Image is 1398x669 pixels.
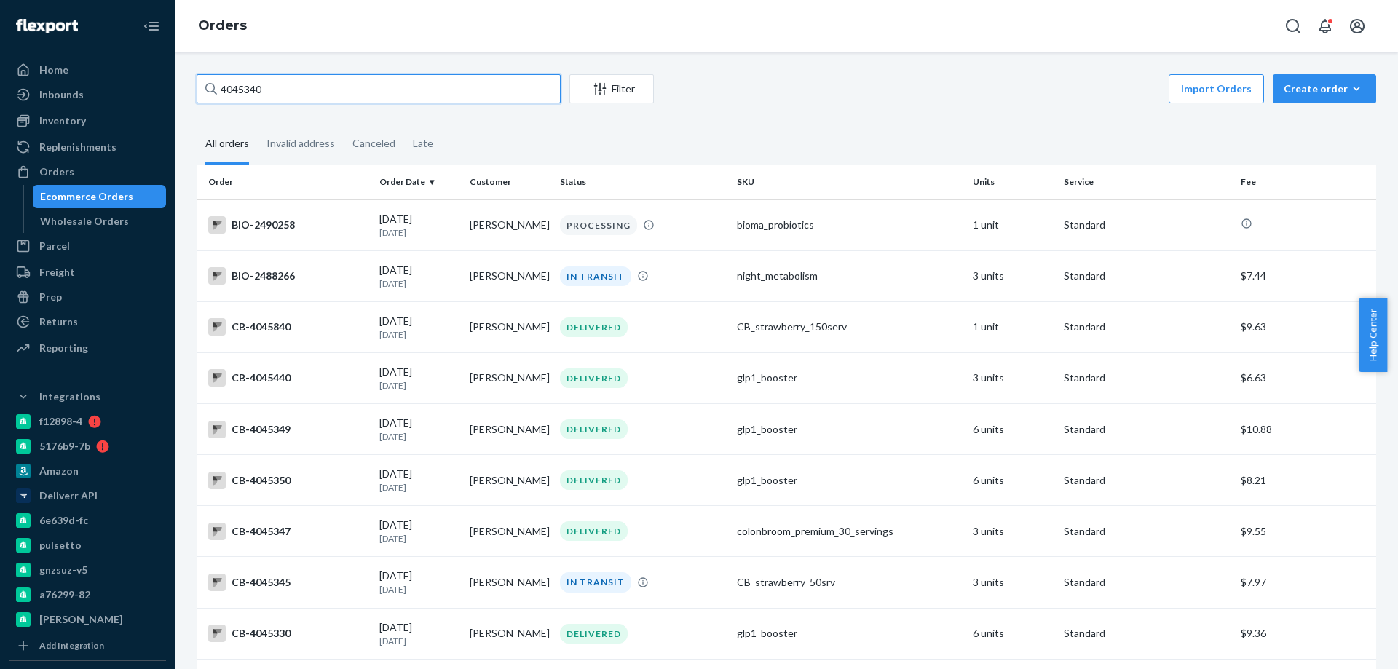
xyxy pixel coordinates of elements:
td: 6 units [967,608,1057,659]
div: Replenishments [39,140,116,154]
div: Reporting [39,341,88,355]
div: [DATE] [379,365,458,392]
div: Filter [570,82,653,96]
div: DELIVERED [560,624,628,644]
div: [DATE] [379,467,458,494]
div: All orders [205,124,249,165]
td: 3 units [967,250,1057,301]
td: $7.97 [1235,557,1376,608]
a: Add Integration [9,637,166,654]
div: Wholesale Orders [40,214,129,229]
td: [PERSON_NAME] [464,455,554,506]
div: [PERSON_NAME] [39,612,123,627]
td: $9.55 [1235,506,1376,557]
td: $8.21 [1235,455,1376,506]
a: 5176b9-7b [9,435,166,458]
a: Inventory [9,109,166,132]
div: CB-4045347 [208,523,368,540]
p: [DATE] [379,277,458,290]
div: [DATE] [379,212,458,239]
div: CB-4045350 [208,472,368,489]
th: Units [967,165,1057,199]
div: f12898-4 [39,414,82,429]
div: BIO-2488266 [208,267,368,285]
td: [PERSON_NAME] [464,557,554,608]
td: $10.88 [1235,404,1376,455]
td: $9.63 [1235,301,1376,352]
div: glp1_booster [737,371,961,385]
a: Returns [9,310,166,333]
div: Deliverr API [39,488,98,503]
div: Ecommerce Orders [40,189,133,204]
div: Customer [470,175,548,188]
div: CB-4045349 [208,421,368,438]
div: bioma_probiotics [737,218,961,232]
p: Standard [1064,473,1229,488]
div: DELIVERED [560,419,628,439]
th: SKU [731,165,967,199]
td: [PERSON_NAME] [464,250,554,301]
div: [DATE] [379,314,458,341]
p: Standard [1064,371,1229,385]
button: Open notifications [1311,12,1340,41]
div: CB-4045440 [208,369,368,387]
div: colonbroom_premium_30_servings [737,524,961,539]
div: glp1_booster [737,422,961,437]
td: [PERSON_NAME] [464,352,554,403]
div: 6e639d-fc [39,513,88,528]
button: Import Orders [1169,74,1264,103]
button: Help Center [1359,298,1387,372]
div: Create order [1284,82,1365,96]
div: a76299-82 [39,587,90,602]
td: [PERSON_NAME] [464,301,554,352]
p: Standard [1064,218,1229,232]
p: [DATE] [379,379,458,392]
button: Integrations [9,385,166,408]
div: Amazon [39,464,79,478]
td: [PERSON_NAME] [464,199,554,250]
div: IN TRANSIT [560,266,631,286]
div: gnzsuz-v5 [39,563,87,577]
td: 1 unit [967,199,1057,250]
a: Home [9,58,166,82]
div: CB-4045330 [208,625,368,642]
a: Replenishments [9,135,166,159]
div: DELIVERED [560,470,628,490]
p: Standard [1064,269,1229,283]
div: CB_strawberry_150serv [737,320,961,334]
div: Freight [39,265,75,280]
th: Order [197,165,374,199]
div: Returns [39,314,78,329]
a: gnzsuz-v5 [9,558,166,582]
button: Create order [1273,74,1376,103]
div: [DATE] [379,263,458,290]
td: $9.36 [1235,608,1376,659]
a: Parcel [9,234,166,258]
p: [DATE] [379,226,458,239]
td: $6.63 [1235,352,1376,403]
div: [DATE] [379,620,458,647]
div: Orders [39,165,74,179]
a: [PERSON_NAME] [9,608,166,631]
input: Search orders [197,74,561,103]
th: Order Date [374,165,464,199]
a: f12898-4 [9,410,166,433]
a: Amazon [9,459,166,483]
div: Late [413,124,433,162]
p: Standard [1064,626,1229,641]
a: 6e639d-fc [9,509,166,532]
div: PROCESSING [560,215,637,235]
a: Deliverr API [9,484,166,507]
td: 6 units [967,404,1057,455]
td: 3 units [967,352,1057,403]
a: pulsetto [9,534,166,557]
div: night_metabolism [737,269,961,283]
td: 1 unit [967,301,1057,352]
td: $7.44 [1235,250,1376,301]
p: [DATE] [379,328,458,341]
a: a76299-82 [9,583,166,606]
button: Filter [569,74,654,103]
p: [DATE] [379,583,458,595]
a: Prep [9,285,166,309]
